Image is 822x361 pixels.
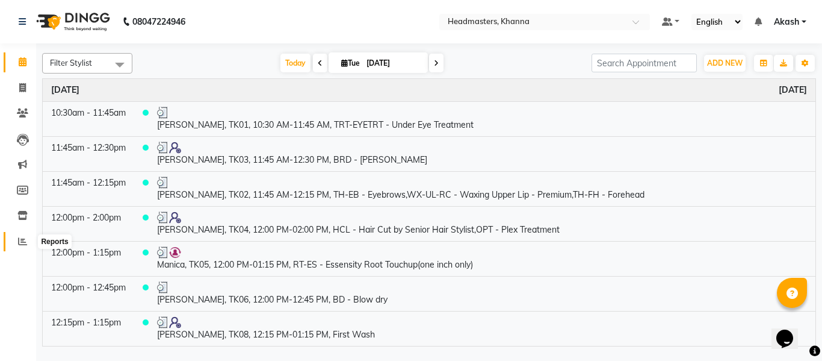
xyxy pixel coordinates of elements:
[704,55,746,72] button: ADD NEW
[280,54,311,72] span: Today
[43,171,134,206] td: 11:45am - 12:15pm
[338,58,363,67] span: Tue
[363,54,423,72] input: 2025-09-02
[31,5,113,39] img: logo
[771,313,810,349] iframe: chat widget
[43,136,134,171] td: 11:45am - 12:30pm
[149,206,815,241] td: [PERSON_NAME], TK04, 12:00 PM-02:00 PM, HCL - Hair Cut by Senior Hair Stylist,OPT - Plex Treatment
[149,136,815,171] td: [PERSON_NAME], TK03, 11:45 AM-12:30 PM, BRD - [PERSON_NAME]
[779,84,807,96] a: September 2, 2025
[43,79,815,102] th: September 2, 2025
[51,84,79,96] a: September 2, 2025
[43,241,134,276] td: 12:00pm - 1:15pm
[149,241,815,276] td: Manica, TK05, 12:00 PM-01:15 PM, RT-ES - Essensity Root Touchup(one inch only)
[43,206,134,241] td: 12:00pm - 2:00pm
[149,311,815,346] td: [PERSON_NAME], TK08, 12:15 PM-01:15 PM, First Wash
[149,171,815,206] td: [PERSON_NAME], TK02, 11:45 AM-12:15 PM, TH-EB - Eyebrows,WX-UL-RC - Waxing Upper Lip - Premium,TH...
[43,276,134,311] td: 12:00pm - 12:45pm
[38,234,71,249] div: Reports
[43,101,134,136] td: 10:30am - 11:45am
[707,58,743,67] span: ADD NEW
[43,311,134,346] td: 12:15pm - 1:15pm
[149,276,815,311] td: [PERSON_NAME], TK06, 12:00 PM-12:45 PM, BD - Blow dry
[149,101,815,136] td: [PERSON_NAME], TK01, 10:30 AM-11:45 AM, TRT-EYETRT - Under Eye Treatment
[592,54,697,72] input: Search Appointment
[50,58,92,67] span: Filter Stylist
[132,5,185,39] b: 08047224946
